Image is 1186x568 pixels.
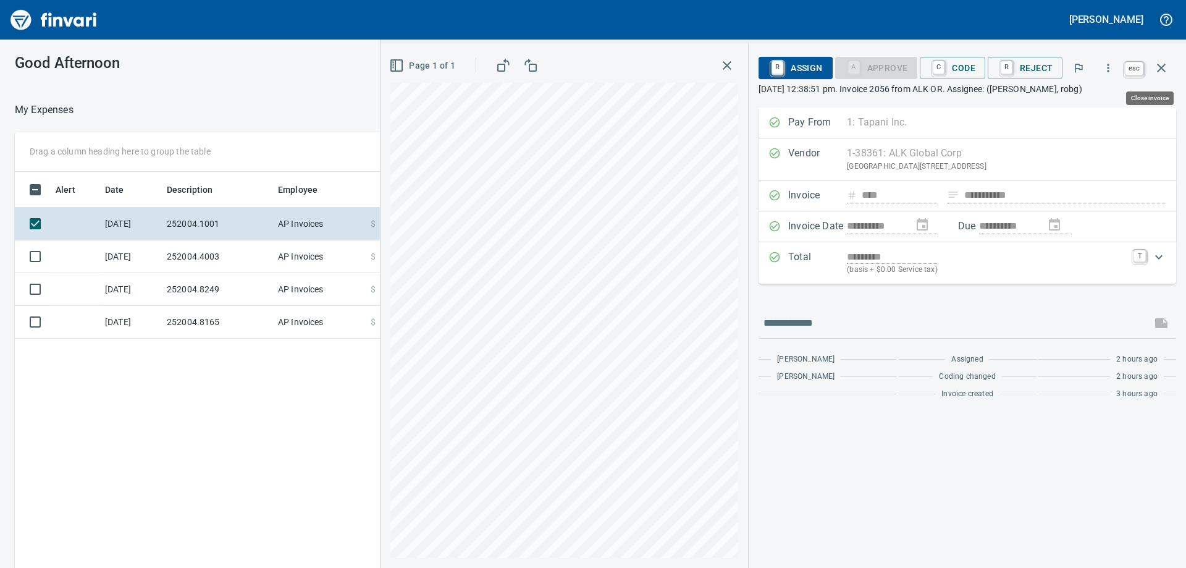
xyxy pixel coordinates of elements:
[375,182,423,197] span: Amount
[273,240,366,273] td: AP Invoices
[278,182,318,197] span: Employee
[167,182,229,197] span: Description
[105,182,140,197] span: Date
[930,57,975,78] span: Code
[1146,308,1176,338] span: This records your message into the invoice and notifies anyone mentioned
[162,306,273,339] td: 252004.8165
[387,54,460,77] button: Page 1 of 1
[1095,54,1122,82] button: More
[759,57,832,79] button: RAssign
[100,273,162,306] td: [DATE]
[759,242,1176,284] div: Expand
[162,208,273,240] td: 252004.1001
[835,62,918,72] div: Coding Required
[7,5,100,35] img: Finvari
[1116,354,1158,366] span: 2 hours ago
[100,306,162,339] td: [DATE]
[847,264,1126,276] p: (basis + $0.00 Service tax)
[273,208,366,240] td: AP Invoices
[371,283,376,295] span: $
[371,316,376,328] span: $
[56,182,75,197] span: Alert
[1125,62,1143,75] a: esc
[1069,13,1143,26] h5: [PERSON_NAME]
[768,57,822,78] span: Assign
[371,218,376,230] span: $
[951,354,983,366] span: Assigned
[772,61,783,74] a: R
[1065,54,1092,82] button: Flag
[105,182,124,197] span: Date
[941,388,993,401] span: Invoice created
[392,58,455,74] span: Page 1 of 1
[15,103,74,117] nav: breadcrumb
[1066,10,1146,29] button: [PERSON_NAME]
[273,306,366,339] td: AP Invoices
[988,57,1062,79] button: RReject
[1001,61,1012,74] a: R
[1133,250,1146,262] a: T
[162,273,273,306] td: 252004.8249
[920,57,985,79] button: CCode
[371,250,376,263] span: $
[30,145,211,158] p: Drag a column heading here to group the table
[15,103,74,117] p: My Expenses
[1116,388,1158,401] span: 3 hours ago
[15,54,277,72] h3: Good Afternoon
[998,57,1053,78] span: Reject
[1116,371,1158,383] span: 2 hours ago
[273,273,366,306] td: AP Invoices
[788,250,847,276] p: Total
[278,182,334,197] span: Employee
[100,208,162,240] td: [DATE]
[56,182,91,197] span: Alert
[759,83,1176,95] p: [DATE] 12:38:51 pm. Invoice 2056 from ALK OR. Assignee: ([PERSON_NAME], robg)
[777,354,835,366] span: [PERSON_NAME]
[162,240,273,273] td: 252004.4003
[167,182,213,197] span: Description
[777,371,835,383] span: [PERSON_NAME]
[933,61,944,74] a: C
[939,371,995,383] span: Coding changed
[100,240,162,273] td: [DATE]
